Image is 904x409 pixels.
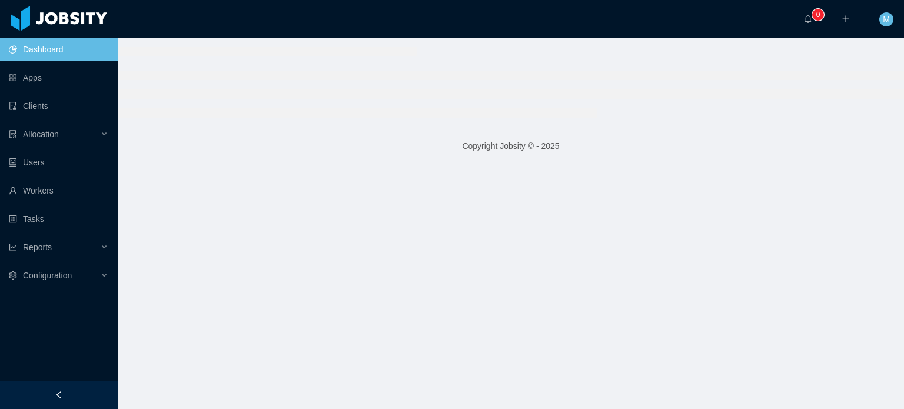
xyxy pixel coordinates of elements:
[9,66,108,89] a: icon: appstoreApps
[9,151,108,174] a: icon: robotUsers
[804,15,812,23] i: icon: bell
[9,179,108,202] a: icon: userWorkers
[9,94,108,118] a: icon: auditClients
[9,243,17,251] i: icon: line-chart
[23,242,52,252] span: Reports
[883,12,890,26] span: M
[23,271,72,280] span: Configuration
[9,207,108,231] a: icon: profileTasks
[23,129,59,139] span: Allocation
[9,271,17,280] i: icon: setting
[118,126,904,167] footer: Copyright Jobsity © - 2025
[9,130,17,138] i: icon: solution
[812,9,824,21] sup: 0
[9,38,108,61] a: icon: pie-chartDashboard
[842,15,850,23] i: icon: plus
